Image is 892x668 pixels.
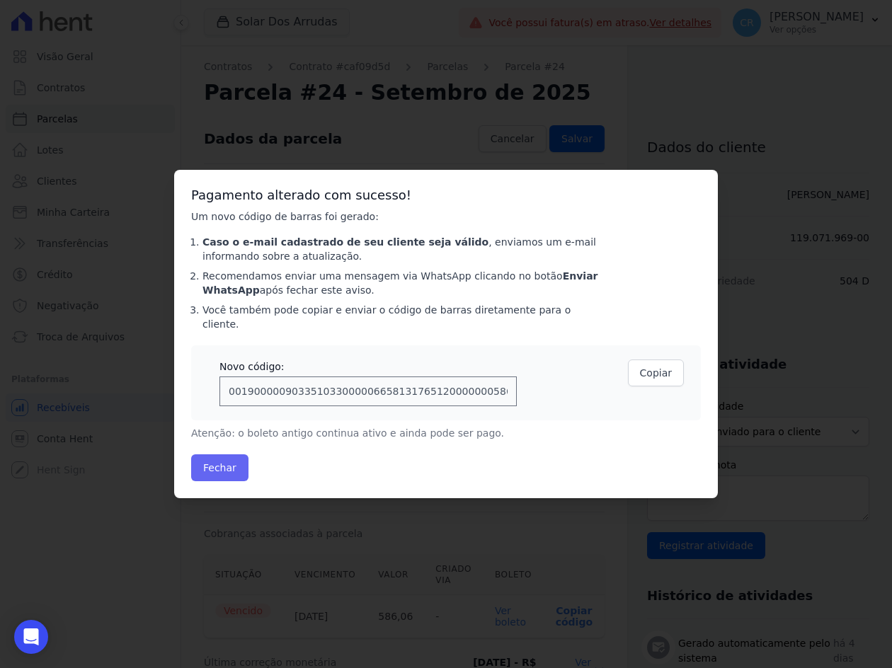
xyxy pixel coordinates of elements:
[202,235,599,263] li: , enviamos um e-mail informando sobre a atualização.
[219,376,517,406] input: 00190000090335103300000665813176512000000058606
[202,303,599,331] li: Você também pode copiar e enviar o código de barras diretamente para o cliente.
[191,187,701,204] h3: Pagamento alterado com sucesso!
[191,426,599,440] p: Atenção: o boleto antigo continua ativo e ainda pode ser pago.
[14,620,48,654] div: Open Intercom Messenger
[191,209,599,224] p: Um novo código de barras foi gerado:
[202,269,599,297] li: Recomendamos enviar uma mensagem via WhatsApp clicando no botão após fechar este aviso.
[202,236,488,248] strong: Caso o e-mail cadastrado de seu cliente seja válido
[191,454,248,481] button: Fechar
[219,359,517,374] div: Novo código:
[628,359,684,386] button: Copiar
